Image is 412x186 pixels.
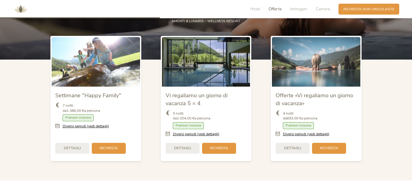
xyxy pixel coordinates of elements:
b: 1.386,00 € [67,108,84,113]
span: Immagini [290,6,307,12]
span: Dettagli [284,146,301,151]
span: Hotel [250,6,260,12]
span: Offerte «Vi regaliamo un giorno di vacanza» [276,91,353,107]
span: Richiesta [100,146,118,151]
span: Offerte [269,6,282,12]
span: 5 notti da a persona [173,111,210,121]
b: 693,00 € [287,116,301,121]
span: Settimane "Happy Family" [55,91,121,99]
span: AMONTI & LUNARIS – wellness resort [172,19,240,23]
span: Camere [316,6,330,12]
a: AMONTI & LUNARIS Wellnessresort [12,7,30,11]
span: 7 notti da a persona [63,103,100,113]
span: Premium Inclusive [173,122,204,129]
span: Premium Inclusive [63,114,94,121]
a: Diversi periodi (vedi dettagli) [173,132,219,137]
span: Dettagli [64,146,81,151]
span: 4 notti da a persona [283,111,317,121]
a: Diversi periodi (vedi dettagli) [63,124,109,129]
span: Richiesta [320,146,338,151]
b: 1.004,00 € [177,116,194,121]
span: Richiesta non vincolante [343,7,394,12]
img: Settimane "Happy Family" [52,37,140,87]
img: Offerte «Vi regaliamo un giorno di vacanza» [272,37,360,87]
span: Vi regaliamo un giorno di vacanza 5 = 4 [166,91,228,107]
img: Vi regaliamo un giorno di vacanza 5 = 4 [162,37,250,87]
span: Premium Inclusive [283,122,314,129]
a: Diversi periodi (vedi dettagli) [283,132,329,137]
span: Dettagli [174,146,191,151]
span: Richiesta [210,146,228,151]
